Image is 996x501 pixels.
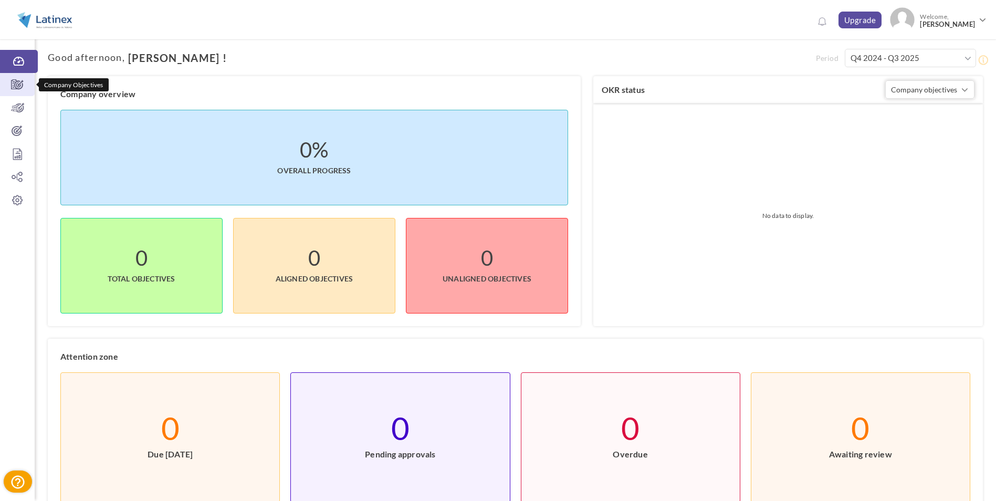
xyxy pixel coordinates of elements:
span: UnAligned Objectives [443,263,531,284]
label: 0 [851,423,869,433]
span: Overdue [613,433,647,460]
span: Awaiting review [829,433,892,460]
a: Upgrade [838,12,882,28]
label: OKR status [602,85,645,95]
span: Aligned Objectives [276,263,353,284]
label: 0 [161,423,180,433]
span: Company objectives [891,85,957,94]
span: [PERSON_NAME] [920,20,975,28]
label: Attention zone [60,351,118,362]
label: 0% [300,144,328,155]
a: Photo Welcome,[PERSON_NAME] [886,3,991,34]
label: Company overview [60,89,135,99]
span: Overall progress [277,155,351,176]
label: 0 [481,253,493,263]
div: Company Objectives [39,78,109,91]
label: 0 [391,423,410,433]
span: Total objectives [108,263,175,284]
span: Period [816,53,845,64]
input: Select Period * [845,49,976,67]
span: [PERSON_NAME] ! [125,52,227,64]
label: 0 [135,253,148,263]
label: 0 [621,423,639,433]
span: Due [DATE] [148,433,193,460]
a: Notifications [814,14,831,30]
span: Pending approvals [365,433,435,460]
img: Photo [890,7,915,32]
label: 0 [308,253,320,263]
button: Company objectives [885,80,974,99]
img: Logo [12,7,77,33]
span: Welcome, [915,7,978,34]
span: Good afternoon [48,53,122,63]
label: No data to display. [594,105,982,327]
h1: , [48,52,816,64]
